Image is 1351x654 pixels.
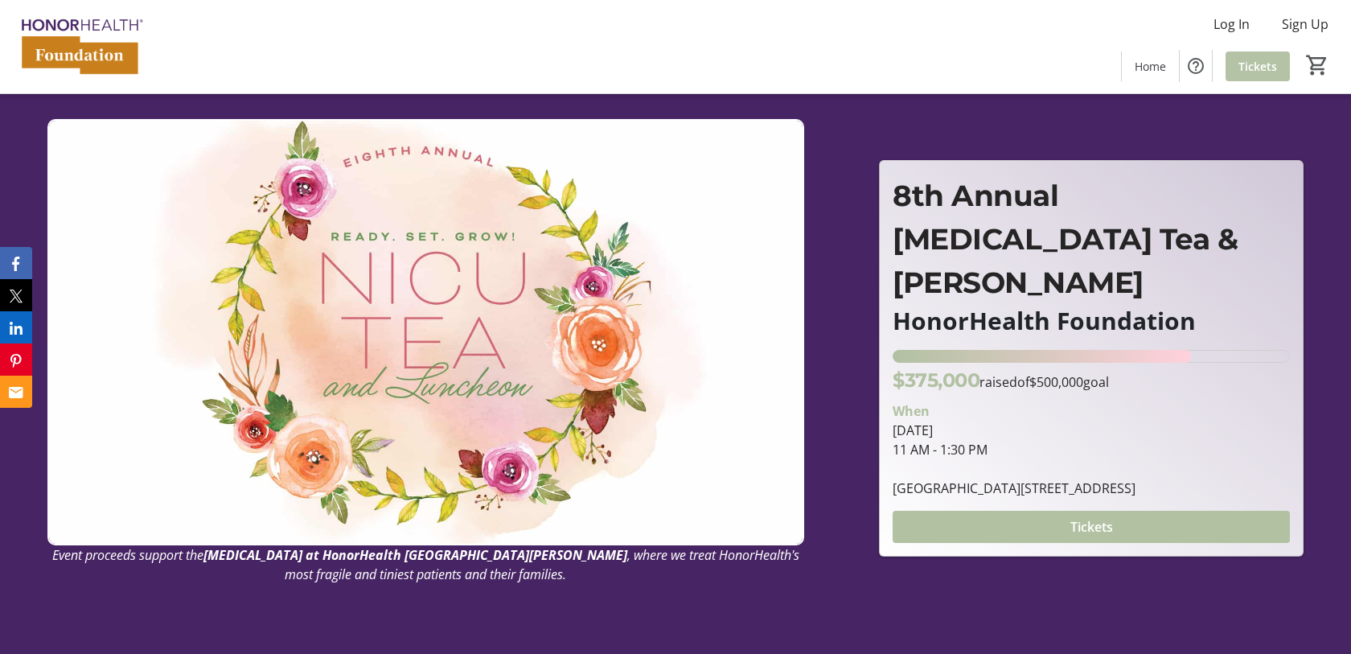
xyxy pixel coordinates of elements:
[47,119,805,545] img: Campaign CTA Media Photo
[1213,14,1250,34] span: Log In
[1070,517,1113,537] span: Tickets
[1226,51,1290,81] a: Tickets
[10,6,153,87] img: HonorHealth Foundation's Logo
[893,401,930,421] div: When
[1303,51,1332,80] button: Cart
[285,546,799,583] em: , where we treat HonorHealth's most fragile and tiniest patients and their families.
[1135,58,1166,75] span: Home
[1238,58,1277,75] span: Tickets
[893,304,1196,337] strong: HonorHealth Foundation
[1029,373,1083,391] span: $500,000
[1122,51,1179,81] a: Home
[893,217,1290,304] p: [MEDICAL_DATA] Tea & [PERSON_NAME]
[1180,50,1212,82] button: Help
[203,546,627,564] em: [MEDICAL_DATA] at HonorHealth [GEOGRAPHIC_DATA][PERSON_NAME]
[52,546,203,564] em: Event proceeds support the
[1269,11,1341,37] button: Sign Up
[893,366,1109,395] p: raised of goal
[1282,14,1328,34] span: Sign Up
[893,511,1290,543] button: Tickets
[893,421,1290,498] div: [DATE] 11 AM - 1:30 PM [GEOGRAPHIC_DATA][STREET_ADDRESS]
[893,368,979,392] span: $375,000
[893,174,1290,217] p: 8th Annual
[893,350,1290,363] div: 75% of fundraising goal reached
[1201,11,1263,37] button: Log In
